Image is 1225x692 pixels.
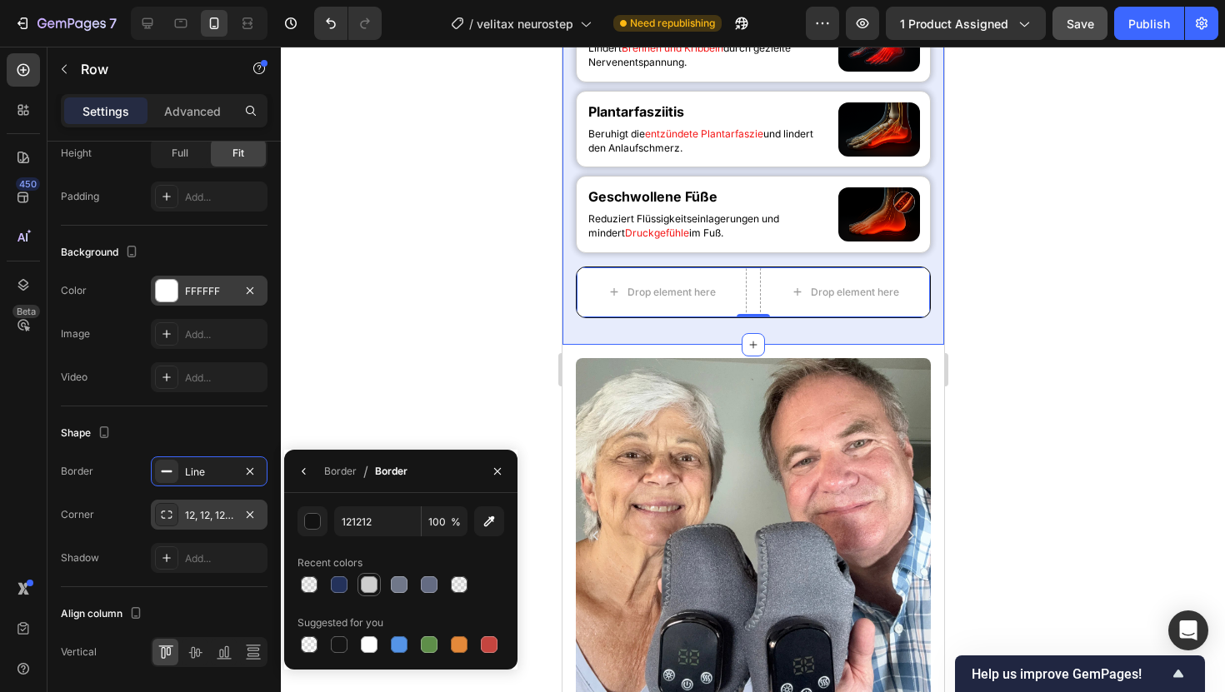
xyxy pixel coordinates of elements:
span: % [451,515,461,530]
div: Height [61,146,92,161]
div: Undo/Redo [314,7,382,40]
input: Eg: FFFFFF [334,506,421,536]
span: Need republishing [630,16,715,31]
span: 1 product assigned [900,15,1008,32]
div: Shadow [61,550,99,565]
div: Video [61,370,87,385]
div: Suggested for you [297,615,383,630]
span: / [363,461,368,481]
div: Publish [1128,15,1170,32]
iframe: Design area [562,47,944,692]
span: Full [172,146,188,161]
span: entzündete Plantarfaszie [82,81,201,93]
img: image_demo.jpg [276,56,357,110]
p: Advanced [164,102,221,120]
button: Save [1052,7,1107,40]
div: Vertical [61,645,97,660]
div: 12, 12, 12, 12 [185,508,233,523]
button: Publish [1114,7,1184,40]
div: Add... [185,327,263,342]
p: Beruhigt die und lindert den Anlaufschmerz. [26,81,267,109]
span: / [469,15,473,32]
div: 450 [16,177,40,191]
div: Corner [61,507,94,522]
p: Reduziert Flüssigkeitseinlagerungen und mindert im Fuß. [26,166,267,194]
div: Border [61,464,93,479]
div: Add... [185,551,263,566]
span: Save [1067,17,1094,31]
span: Druckgefühle [62,180,127,192]
div: Open Intercom Messenger [1168,610,1208,650]
div: Padding [61,189,99,204]
button: Show survey - Help us improve GemPages! [972,664,1188,684]
span: Help us improve GemPages! [972,666,1168,682]
div: Line [185,465,233,480]
div: Beta [12,305,40,318]
button: 1 product assigned [886,7,1046,40]
div: Add... [185,190,263,205]
div: Color [61,283,87,298]
button: 7 [7,7,124,40]
div: Drop element here [248,239,337,252]
span: Fit [232,146,244,161]
button: Carousel Back Arrow [27,482,40,495]
div: Shape [61,422,114,445]
div: Image [61,326,90,341]
button: Carousel Next Arrow [342,482,355,495]
div: Background [61,241,142,264]
div: Border [324,464,357,479]
div: FFFFFF [185,284,233,299]
p: Settings [82,102,129,120]
div: Border [375,464,407,479]
div: Drop element here [65,239,153,252]
p: Row [81,59,222,79]
span: velitax neurostep [477,15,573,32]
div: Recent colors [297,555,362,570]
div: Align column [61,603,146,625]
strong: Geschwollene Füße [26,142,155,158]
div: Add... [185,371,263,386]
h2: Plantarfasziitis [24,55,269,76]
p: 7 [109,13,117,33]
img: image_demo.jpg [276,141,357,195]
